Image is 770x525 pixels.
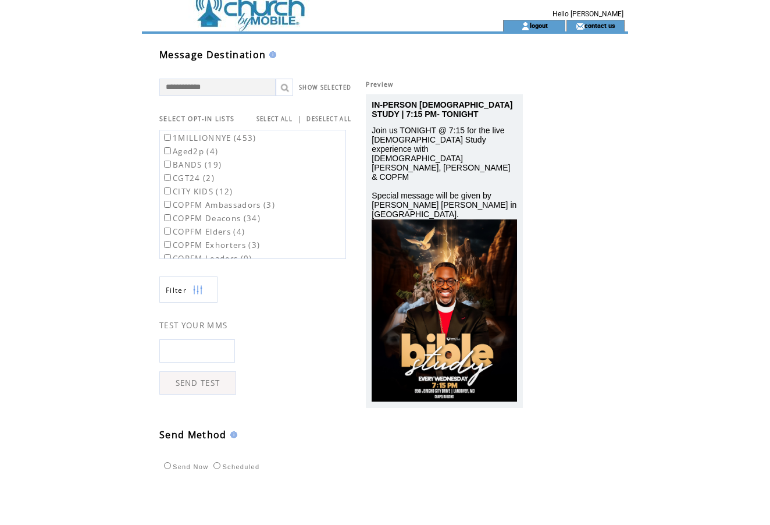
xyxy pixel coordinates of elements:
[552,10,623,18] span: Hello [PERSON_NAME]
[162,146,218,157] label: Aged2p (4)
[162,159,222,170] label: BANDS (19)
[192,277,203,303] img: filters.png
[164,254,171,261] input: COPFM Leaders (0)
[159,48,266,61] span: Message Destination
[161,463,208,470] label: Send Now
[162,200,275,210] label: COPFM Ambassadors (3)
[164,241,171,248] input: COPFM Exhorters (3)
[576,22,584,31] img: contact_us_icon.gif
[299,84,351,91] a: SHOW SELECTED
[211,463,259,470] label: Scheduled
[366,80,393,88] span: Preview
[256,115,293,123] a: SELECT ALL
[306,115,351,123] a: DESELECT ALL
[162,240,260,250] label: COPFM Exhorters (3)
[164,147,171,154] input: Aged2p (4)
[372,126,516,219] span: Join us TONIGHT @ 7:15 for the live [DEMOGRAPHIC_DATA] Study experience with [DEMOGRAPHIC_DATA][P...
[159,320,227,331] span: TEST YOUR MMS
[162,213,261,224] label: COPFM Deacons (34)
[227,431,237,438] img: help.gif
[162,173,215,183] label: CGT24 (2)
[162,133,256,143] label: 1MILLIONNYE (453)
[162,186,233,197] label: CITY KIDS (12)
[297,113,302,124] span: |
[530,22,548,29] a: logout
[162,253,252,264] label: COPFM Leaders (0)
[521,22,530,31] img: account_icon.gif
[159,428,227,441] span: Send Method
[213,462,220,469] input: Scheduled
[159,115,234,123] span: SELECT OPT-IN LISTS
[164,214,171,221] input: COPFM Deacons (34)
[164,187,171,194] input: CITY KIDS (12)
[372,100,512,119] span: IN-PERSON [DEMOGRAPHIC_DATA] STUDY | 7:15 PM- TONIGHT
[164,134,171,141] input: 1MILLIONNYE (453)
[164,174,171,181] input: CGT24 (2)
[584,22,615,29] a: contact us
[166,285,187,295] span: Show filters
[162,226,245,237] label: COPFM Elders (4)
[164,462,171,469] input: Send Now
[164,228,171,235] input: COPFM Elders (4)
[159,276,218,303] a: Filter
[266,51,276,58] img: help.gif
[164,161,171,168] input: BANDS (19)
[159,371,236,395] a: SEND TEST
[164,201,171,208] input: COPFM Ambassadors (3)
